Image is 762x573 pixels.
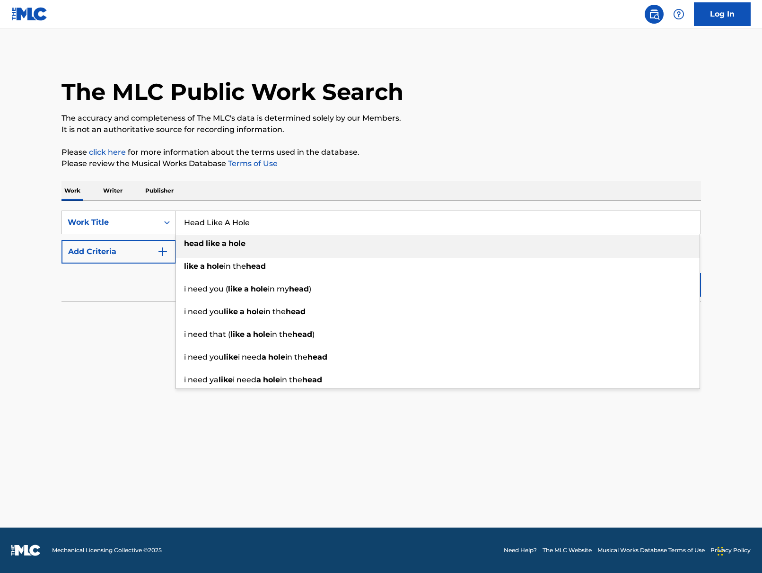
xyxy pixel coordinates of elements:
p: Writer [100,181,125,201]
strong: a [262,353,266,361]
strong: a [240,307,245,316]
img: search [648,9,660,20]
strong: head [289,284,309,293]
strong: hole [228,239,245,248]
p: Please review the Musical Works Database [61,158,701,169]
a: Need Help? [504,546,537,555]
strong: hole [253,330,270,339]
button: Add Criteria [61,240,176,264]
strong: hole [268,353,285,361]
img: MLC Logo [11,7,48,21]
strong: head [246,262,266,271]
strong: head [184,239,204,248]
a: Terms of Use [226,159,278,168]
span: i need that ( [184,330,230,339]
strong: like [224,307,238,316]
span: in the [285,353,307,361]
div: Work Title [68,217,153,228]
strong: a [246,330,251,339]
strong: head [302,375,322,384]
span: i need you ( [184,284,228,293]
span: i need [233,375,256,384]
strong: like [228,284,242,293]
strong: head [307,353,327,361]
span: ) [312,330,315,339]
span: i need [238,353,262,361]
strong: a [244,284,249,293]
span: in my [268,284,289,293]
strong: like [184,262,198,271]
h1: The MLC Public Work Search [61,78,403,106]
strong: a [256,375,261,384]
strong: head [292,330,312,339]
a: Public Search [645,5,664,24]
strong: like [230,330,245,339]
a: The MLC Website [543,546,592,555]
strong: like [206,239,220,248]
strong: a [200,262,205,271]
img: logo [11,545,41,556]
strong: hole [263,375,280,384]
iframe: Chat Widget [715,528,762,573]
div: Drag [718,537,723,565]
span: in the [270,330,292,339]
p: The accuracy and completeness of The MLC's data is determined solely by our Members. [61,113,701,124]
strong: head [286,307,306,316]
a: Musical Works Database Terms of Use [597,546,705,555]
p: Please for more information about the terms used in the database. [61,147,701,158]
form: Search Form [61,211,701,301]
span: ) [309,284,311,293]
p: Work [61,181,83,201]
span: i need ya [184,375,219,384]
strong: like [224,353,238,361]
span: i need you [184,307,224,316]
strong: hole [251,284,268,293]
a: click here [89,148,126,157]
img: 9d2ae6d4665cec9f34b9.svg [157,246,168,257]
span: in the [280,375,302,384]
a: Log In [694,2,751,26]
strong: like [219,375,233,384]
span: i need you [184,353,224,361]
p: Publisher [142,181,176,201]
img: help [673,9,684,20]
a: Privacy Policy [710,546,751,555]
strong: hole [207,262,224,271]
span: Mechanical Licensing Collective © 2025 [52,546,162,555]
strong: a [222,239,227,248]
strong: hole [246,307,263,316]
div: Help [669,5,688,24]
span: in the [263,307,286,316]
p: It is not an authoritative source for recording information. [61,124,701,135]
span: in the [224,262,246,271]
